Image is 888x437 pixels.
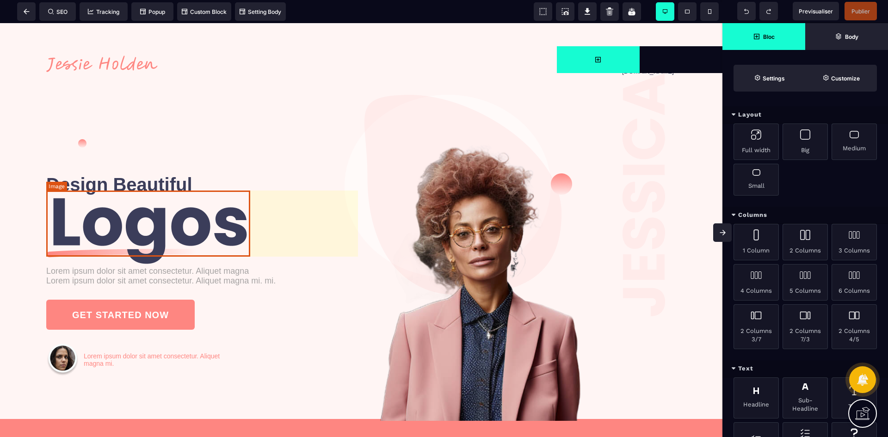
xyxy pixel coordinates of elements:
[763,75,785,82] strong: Settings
[799,8,833,15] span: Previsualiser
[831,75,860,82] strong: Customize
[783,264,828,301] div: 5 Columns
[832,264,877,301] div: 6 Columns
[46,175,250,241] img: 05d724f234212e55da7924eda8ae7c21_Group_12.png
[46,277,195,307] button: GET STARTED NOW
[832,304,877,349] div: 2 Columns 4/5
[182,8,227,15] span: Custom Block
[722,23,805,50] span: Open Blocks
[722,106,888,123] div: Layout
[48,8,68,15] span: SEO
[46,241,361,265] text: Lorem ipsum dolor sit amet consectetur. Aliquet magna Lorem ipsum dolor sit amet consectetur. Ali...
[832,123,877,160] div: Medium
[793,2,839,20] span: Preview
[734,264,779,301] div: 4 Columns
[734,224,779,260] div: 1 Column
[722,207,888,224] div: Columns
[46,148,361,175] text: Design Beautiful
[361,107,580,398] img: 8847f0da470f36bb7bd186477dc7e0e6_image_1_(3).png
[734,164,779,196] div: Small
[783,377,828,419] div: Sub-Headline
[557,23,640,50] span: Open Blocks
[783,224,828,260] div: 2 Columns
[734,377,779,419] div: Headline
[734,65,805,92] span: Settings
[845,33,858,40] strong: Body
[722,360,888,377] div: Text
[140,8,165,15] span: Popup
[805,23,888,50] span: Open Layer Manager
[783,304,828,349] div: 2 Columns 7/3
[46,32,158,49] img: 7846bf60b50d1368bc4f2c111ceec227_logo.png
[763,33,775,40] strong: Bloc
[832,224,877,260] div: 3 Columns
[734,123,779,160] div: Full width
[534,2,552,21] span: View components
[783,123,828,160] div: Big
[46,320,79,353] img: 9563c74daac0dde64791e2d68d25dc8a_Ellipse_1_(1).png
[734,304,779,349] div: 2 Columns 3/7
[84,327,241,346] text: Lorem ipsum dolor sit amet consectetur. Aliquet magna mi.
[805,65,877,92] span: Open Style Manager
[240,8,281,15] span: Setting Body
[832,377,877,419] div: Text
[851,8,870,15] span: Publier
[556,2,574,21] span: Screenshot
[88,8,119,15] span: Tracking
